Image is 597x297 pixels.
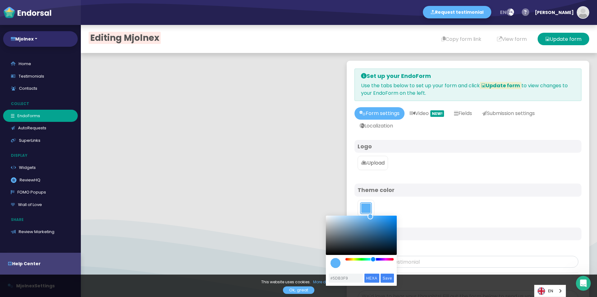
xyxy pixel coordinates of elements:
div: Language [534,285,566,297]
p: Share [3,214,81,226]
a: EN [535,285,566,297]
a: Home [3,58,78,70]
a: Ok, great [283,286,314,294]
div: color selection area [326,216,397,255]
button: View form [489,33,535,45]
span: NEW! [430,110,444,117]
span: Update form [480,82,521,89]
button: toggle color picker dialog [361,203,371,213]
img: endorsal-logo-white@2x.png [3,6,52,19]
div: hue selection slider [345,258,394,261]
a: More details [313,279,336,285]
a: EndoForms [3,110,78,122]
a: SuperLinks [3,134,78,147]
a: Form settings [354,107,405,120]
input: HEXA [364,274,379,283]
p: Upload [361,159,385,167]
button: Update form [538,33,589,45]
input: save and exit [381,274,394,283]
a: AutoRequests [3,122,78,134]
h4: Content [358,231,578,237]
p: Title [358,243,578,251]
a: Review Marketing [3,226,78,238]
div: Use the tabs below to set up your form and click to view changes to your EndoForm on the left. [354,69,581,101]
p: Display [3,150,81,161]
input: Create your testimonial [358,256,578,268]
aside: Language selected: English [534,285,566,297]
a: Wall of Love [3,199,78,211]
button: en [496,6,518,19]
h4: Logo [358,143,578,150]
a: Video [405,107,449,120]
a: Widgets [3,161,78,174]
div: color picker dialog [326,216,397,286]
button: Mjolnex [3,31,78,47]
img: default-avatar.jpg [577,7,589,18]
a: Fields [449,107,477,120]
span: en [500,9,507,16]
a: Submission settings [477,107,540,120]
h4: Theme color [358,187,578,194]
span: This website uses cookies. [261,279,311,285]
p: Collect [3,98,81,110]
iframe: Intercom live chat [576,276,591,291]
span: Editing Mjolnex [89,32,161,44]
h4: Set up your EndoForm [361,73,575,79]
a: ReviewHQ [3,174,78,186]
a: FOMO Popups [3,186,78,199]
button: Copy form link [433,33,489,45]
a: Localization [354,120,398,132]
a: Contacts [3,82,78,95]
p: More [3,241,81,253]
button: Request testimonial [423,6,491,18]
a: Testimonials [3,70,78,83]
div: [PERSON_NAME] [535,3,574,22]
button: [PERSON_NAME] [532,3,589,22]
